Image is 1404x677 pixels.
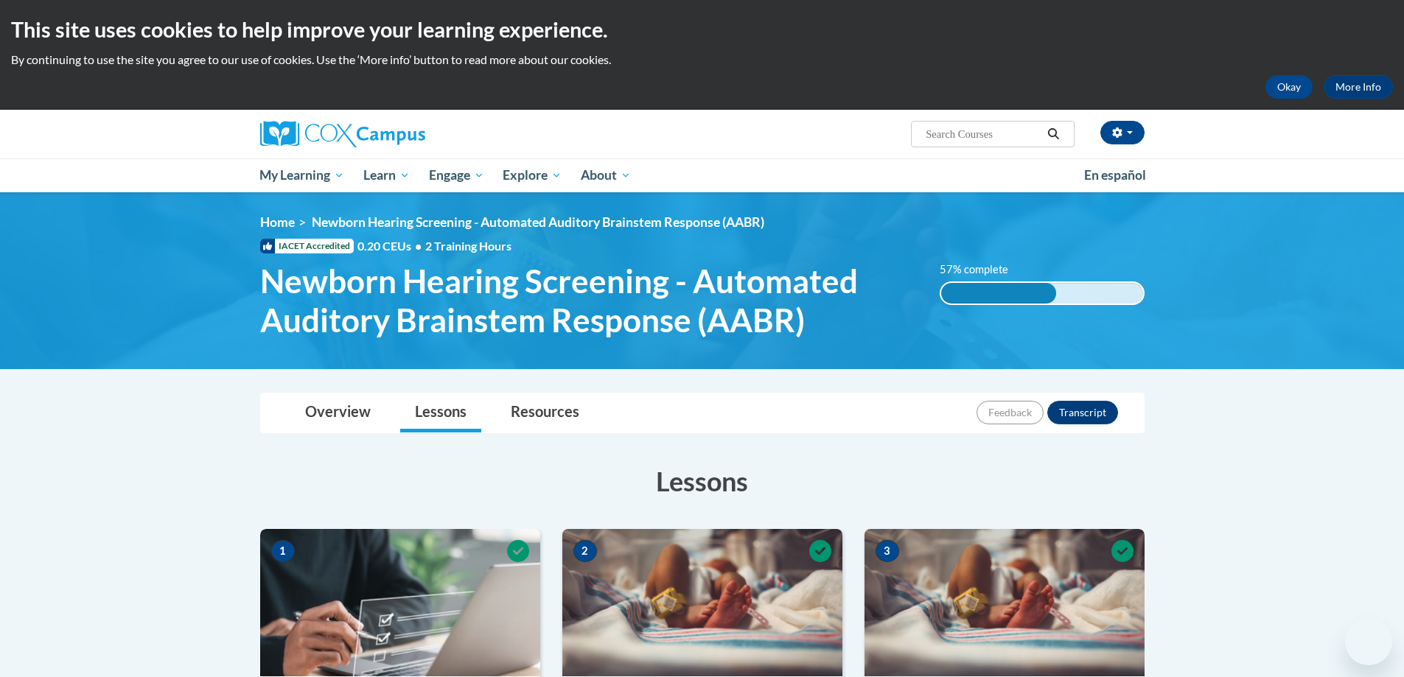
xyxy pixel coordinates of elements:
span: Newborn Hearing Screening - Automated Auditory Brainstem Response (AABR) [312,214,764,230]
span: 2 [573,540,597,562]
span: Learn [363,166,410,184]
a: About [571,158,640,192]
a: Resources [496,393,594,432]
img: Course Image [562,529,842,676]
span: IACET Accredited [260,239,354,253]
button: Account Settings [1100,121,1145,144]
div: Main menu [238,158,1167,192]
iframe: Button to launch messaging window [1345,618,1392,665]
p: By continuing to use the site you agree to our use of cookies. Use the ‘More info’ button to read... [11,52,1393,68]
span: 2 Training Hours [425,239,511,253]
a: Overview [290,393,385,432]
span: Engage [429,166,484,184]
a: Lessons [400,393,481,432]
img: Course Image [865,529,1145,676]
span: About [581,166,631,184]
span: • [415,239,422,253]
input: Search Courses [924,125,1042,143]
span: My Learning [259,166,344,184]
a: Learn [354,158,419,192]
button: Search [1042,125,1064,143]
a: Home [260,214,295,230]
img: Course Image [260,529,540,676]
div: 57% complete [941,283,1056,304]
a: Explore [493,158,571,192]
span: En español [1084,167,1146,183]
span: 1 [271,540,295,562]
img: Cox Campus [260,121,425,147]
a: My Learning [251,158,355,192]
a: Engage [419,158,494,192]
h2: This site uses cookies to help improve your learning experience. [11,15,1393,44]
span: 0.20 CEUs [357,238,425,254]
button: Feedback [977,401,1044,424]
a: Cox Campus [260,121,540,147]
h3: Lessons [260,463,1145,499]
span: Explore [503,166,562,184]
span: 3 [876,540,899,562]
button: Transcript [1047,401,1118,424]
a: En español [1075,160,1156,191]
label: 57% complete [940,262,1024,278]
span: Newborn Hearing Screening - Automated Auditory Brainstem Response (AABR) [260,262,918,340]
a: More Info [1324,75,1393,99]
button: Okay [1265,75,1313,99]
